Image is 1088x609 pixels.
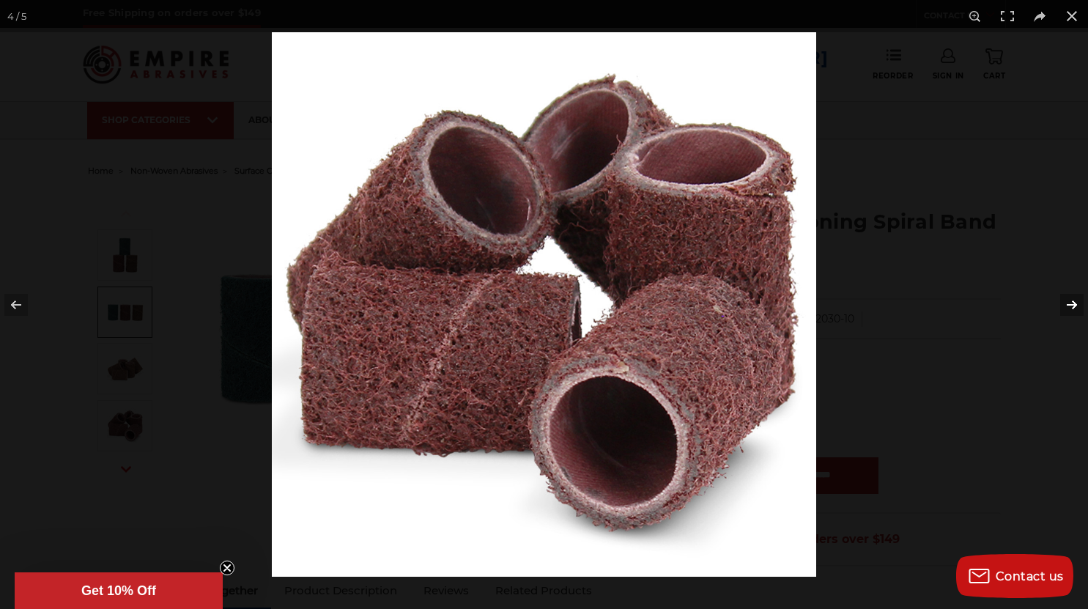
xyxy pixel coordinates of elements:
button: Contact us [956,554,1073,598]
div: Get 10% OffClose teaser [15,572,223,609]
img: SMALLR4__47111.1596634160.JPG [272,32,816,577]
button: Next (arrow right) [1037,268,1088,342]
button: Close teaser [220,561,234,575]
span: Get 10% Off [81,583,156,598]
span: Contact us [996,569,1064,583]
